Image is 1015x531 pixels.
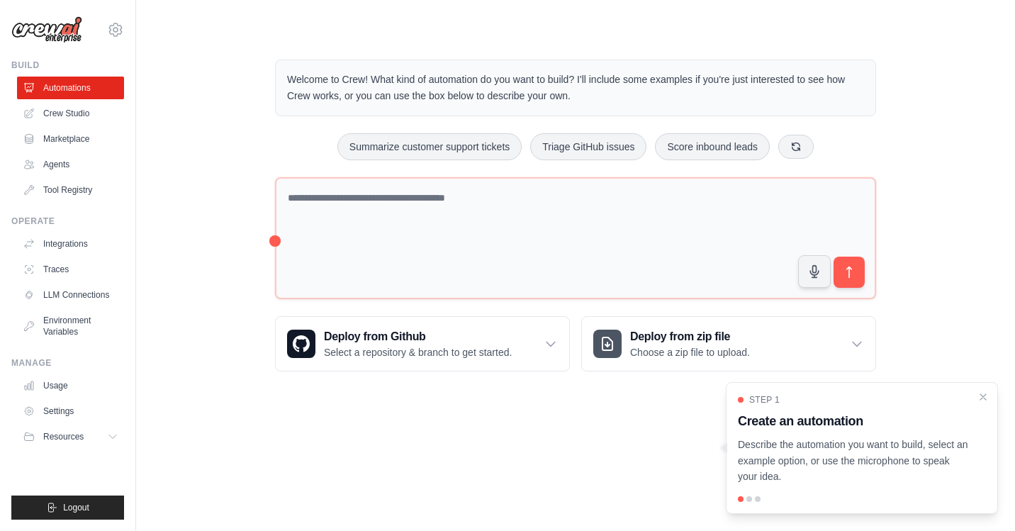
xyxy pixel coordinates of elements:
button: Summarize customer support tickets [337,133,522,160]
a: Environment Variables [17,309,124,343]
span: Resources [43,431,84,442]
button: Score inbound leads [655,133,770,160]
a: Tool Registry [17,179,124,201]
div: Manage [11,357,124,369]
a: Crew Studio [17,102,124,125]
p: Choose a zip file to upload. [630,345,750,359]
span: Step 1 [749,394,780,406]
a: LLM Connections [17,284,124,306]
button: Triage GitHub issues [530,133,646,160]
button: Resources [17,425,124,448]
p: Welcome to Crew! What kind of automation do you want to build? I'll include some examples if you'... [287,72,864,104]
h3: Deploy from zip file [630,328,750,345]
a: Agents [17,153,124,176]
img: Logo [11,16,82,43]
a: Settings [17,400,124,423]
h3: Create an automation [738,411,969,431]
div: Build [11,60,124,71]
span: Logout [63,502,89,513]
button: Logout [11,496,124,520]
a: Integrations [17,233,124,255]
button: Close walkthrough [977,391,989,403]
p: Select a repository & branch to get started. [324,345,512,359]
a: Traces [17,258,124,281]
a: Usage [17,374,124,397]
a: Marketplace [17,128,124,150]
h3: Deploy from Github [324,328,512,345]
div: Operate [11,216,124,227]
p: Describe the automation you want to build, select an example option, or use the microphone to spe... [738,437,969,485]
iframe: Chat Widget [944,463,1015,531]
a: Automations [17,77,124,99]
